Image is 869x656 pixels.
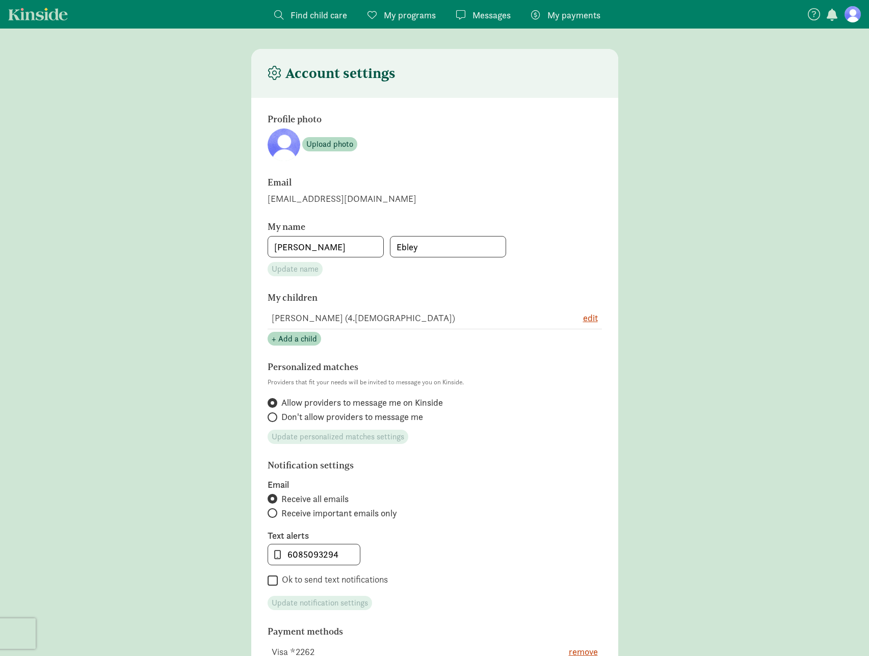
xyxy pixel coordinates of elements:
[583,311,598,325] button: edit
[384,8,436,22] span: My programs
[390,237,506,257] input: Last name
[302,137,357,151] button: Upload photo
[268,177,548,188] h6: Email
[472,8,511,22] span: Messages
[268,626,548,637] h6: Payment methods
[268,596,372,610] button: Update notification settings
[268,332,321,346] button: + Add a child
[268,262,323,276] button: Update name
[8,8,68,20] a: Kinside
[268,114,548,124] h6: Profile photo
[268,307,551,329] td: [PERSON_NAME] (4.[DEMOGRAPHIC_DATA])
[268,222,548,232] h6: My name
[281,397,443,409] span: Allow providers to message me on Kinside
[281,507,397,519] span: Receive important emails only
[268,530,602,542] label: Text alerts
[268,430,408,444] button: Update personalized matches settings
[268,293,548,303] h6: My children
[281,411,423,423] span: Don't allow providers to message me
[268,192,602,205] div: [EMAIL_ADDRESS][DOMAIN_NAME]
[272,597,368,609] span: Update notification settings
[268,362,548,372] h6: Personalized matches
[306,138,353,150] span: Upload photo
[547,8,600,22] span: My payments
[281,493,349,505] span: Receive all emails
[268,65,396,82] h4: Account settings
[268,544,360,565] input: 555-555-5555
[278,573,388,586] label: Ok to send text notifications
[272,263,319,275] span: Update name
[272,431,404,443] span: Update personalized matches settings
[272,333,317,345] span: + Add a child
[268,237,383,257] input: First name
[291,8,347,22] span: Find child care
[268,479,602,491] label: Email
[268,376,602,388] p: Providers that fit your needs will be invited to message you on Kinside.
[268,460,548,470] h6: Notification settings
